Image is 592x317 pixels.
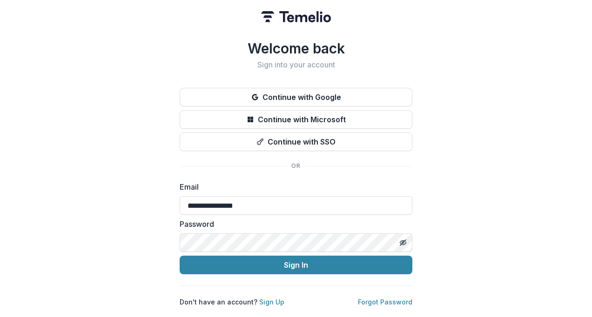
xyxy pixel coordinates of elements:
[180,256,412,274] button: Sign In
[180,60,412,69] h2: Sign into your account
[358,298,412,306] a: Forgot Password
[180,181,407,192] label: Email
[180,88,412,106] button: Continue with Google
[180,110,412,129] button: Continue with Microsoft
[180,132,412,151] button: Continue with SSO
[261,11,331,22] img: Temelio
[180,40,412,57] h1: Welcome back
[180,218,407,230] label: Password
[180,297,284,307] p: Don't have an account?
[259,298,284,306] a: Sign Up
[396,235,410,250] button: Toggle password visibility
